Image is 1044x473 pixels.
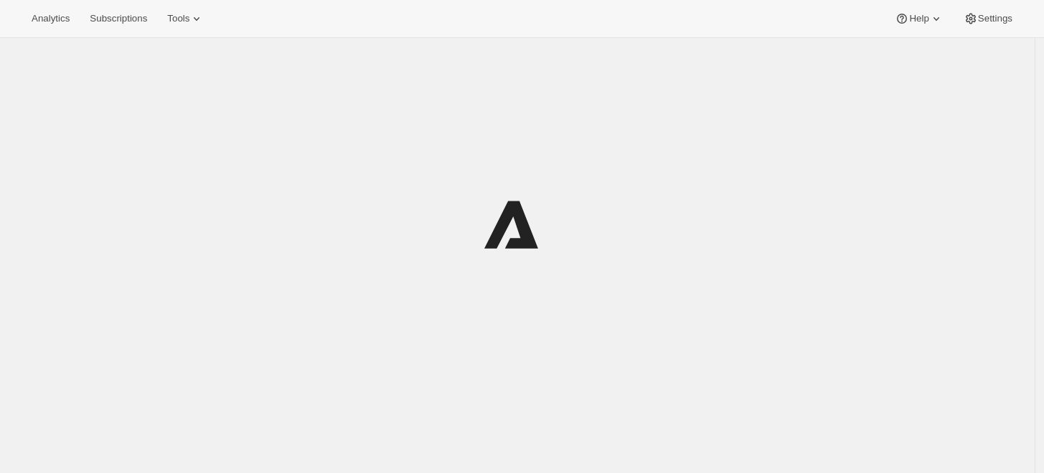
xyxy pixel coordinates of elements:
[909,13,928,24] span: Help
[81,9,156,29] button: Subscriptions
[167,13,189,24] span: Tools
[32,13,70,24] span: Analytics
[90,13,147,24] span: Subscriptions
[978,13,1012,24] span: Settings
[955,9,1021,29] button: Settings
[886,9,951,29] button: Help
[23,9,78,29] button: Analytics
[159,9,212,29] button: Tools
